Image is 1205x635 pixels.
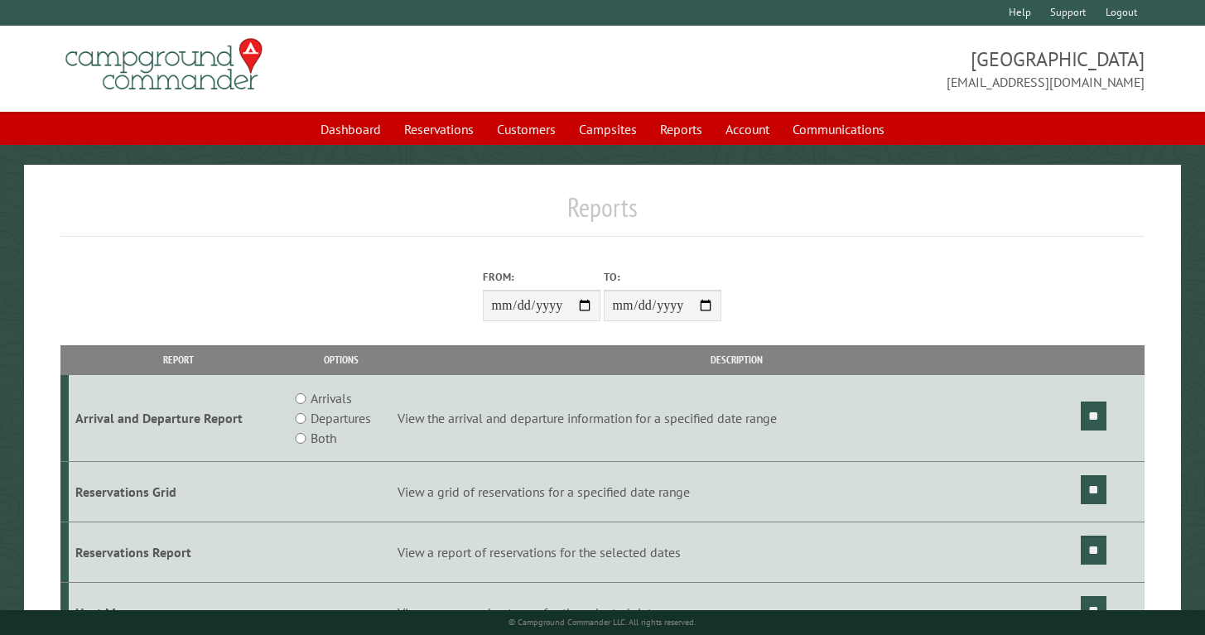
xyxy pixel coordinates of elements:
th: Description [395,345,1079,374]
a: Account [716,113,779,145]
label: To: [604,269,721,285]
td: View the arrival and departure information for a specified date range [395,375,1079,462]
a: Reports [650,113,712,145]
td: View a report of reservations for the selected dates [395,522,1079,582]
img: Campground Commander [60,32,268,97]
h1: Reports [60,191,1145,237]
th: Report [69,345,288,374]
th: Options [288,345,395,374]
label: Both [311,428,336,448]
label: Departures [311,408,371,428]
td: Reservations Report [69,522,288,582]
small: © Campground Commander LLC. All rights reserved. [509,617,696,628]
td: View a grid of reservations for a specified date range [395,462,1079,522]
label: From: [483,269,600,285]
span: [GEOGRAPHIC_DATA] [EMAIL_ADDRESS][DOMAIN_NAME] [603,46,1145,92]
a: Reservations [394,113,484,145]
a: Customers [487,113,566,145]
a: Campsites [569,113,647,145]
a: Communications [783,113,894,145]
a: Dashboard [311,113,391,145]
td: Reservations Grid [69,462,288,522]
label: Arrivals [311,388,352,408]
td: Arrival and Departure Report [69,375,288,462]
